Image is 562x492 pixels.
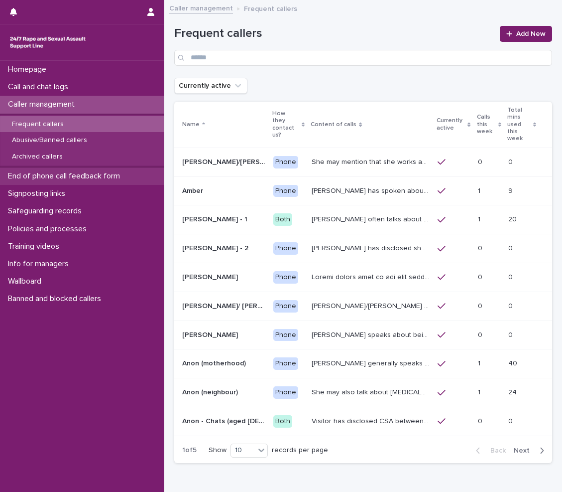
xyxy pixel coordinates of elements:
[437,115,465,134] p: Currently active
[508,242,515,253] p: 0
[4,242,67,251] p: Training videos
[182,300,267,311] p: [PERSON_NAME]/ [PERSON_NAME]
[478,242,484,253] p: 0
[312,386,432,397] p: She may also talk about child sexual abuse and about currently being physically disabled. She has...
[174,50,552,66] input: Search
[4,136,95,145] p: Abusive/Banned callers
[508,386,519,397] p: 24
[209,446,226,455] p: Show
[182,357,248,368] p: Anon (motherhood)
[514,447,536,454] span: Next
[312,271,432,282] p: Andrew shared that he has been raped and beaten by a group of men in or near his home twice withi...
[312,213,432,224] p: Amy often talks about being raped a night before or 2 weeks ago or a month ago. She also makes re...
[311,119,356,130] p: Content of calls
[508,185,515,195] p: 9
[182,329,240,339] p: [PERSON_NAME]
[273,415,292,428] div: Both
[477,112,496,137] p: Calls this week
[500,26,552,42] a: Add New
[182,213,249,224] p: [PERSON_NAME] - 1
[508,415,515,426] p: 0
[273,271,298,284] div: Phone
[182,156,267,166] p: Abbie/Emily (Anon/'I don't know'/'I can't remember')
[4,224,95,234] p: Policies and processes
[273,242,298,255] div: Phone
[182,415,267,426] p: Anon - Chats (aged 16 -17)
[174,438,205,463] p: 1 of 5
[273,300,298,313] div: Phone
[244,2,297,13] p: Frequent callers
[272,108,300,141] p: How they contact us?
[507,105,531,145] p: Total mins used this week
[182,119,200,130] p: Name
[174,378,552,407] tr: Anon (neighbour)Anon (neighbour) PhoneShe may also talk about [MEDICAL_DATA] and about currently ...
[174,407,552,436] tr: Anon - Chats (aged [DEMOGRAPHIC_DATA])Anon - Chats (aged [DEMOGRAPHIC_DATA]) BothVisitor has disc...
[174,205,552,234] tr: [PERSON_NAME] - 1[PERSON_NAME] - 1 Both[PERSON_NAME] often talks about being raped a night before...
[508,271,515,282] p: 0
[174,263,552,292] tr: [PERSON_NAME][PERSON_NAME] PhoneLoremi dolors amet co adi elit seddo eiu tempor in u labor et dol...
[508,213,519,224] p: 20
[174,26,494,41] h1: Frequent callers
[4,65,54,74] p: Homepage
[182,185,205,195] p: Amber
[273,213,292,226] div: Both
[272,446,328,455] p: records per page
[508,357,519,368] p: 40
[312,415,432,426] p: Visitor has disclosed CSA between 9-12 years of age involving brother in law who lifted them out ...
[273,156,298,168] div: Phone
[174,292,552,321] tr: [PERSON_NAME]/ [PERSON_NAME][PERSON_NAME]/ [PERSON_NAME] Phone[PERSON_NAME]/[PERSON_NAME] often t...
[516,30,546,37] span: Add New
[478,213,482,224] p: 1
[273,357,298,370] div: Phone
[508,329,515,339] p: 0
[8,32,88,52] img: rhQMoQhaT3yELyF149Cw
[4,189,73,198] p: Signposting links
[4,171,128,181] p: End of phone call feedback form
[312,357,432,368] p: Caller generally speaks conversationally about many different things in her life and rarely speak...
[273,185,298,197] div: Phone
[478,156,484,166] p: 0
[478,415,484,426] p: 0
[508,300,515,311] p: 0
[174,234,552,263] tr: [PERSON_NAME] - 2[PERSON_NAME] - 2 Phone[PERSON_NAME] has disclosed she has survived two rapes, o...
[174,78,247,94] button: Currently active
[174,148,552,176] tr: [PERSON_NAME]/[PERSON_NAME] (Anon/'I don't know'/'I can't remember')[PERSON_NAME]/[PERSON_NAME] (...
[4,100,83,109] p: Caller management
[4,82,76,92] p: Call and chat logs
[510,446,552,455] button: Next
[182,386,240,397] p: Anon (neighbour)
[182,271,240,282] p: [PERSON_NAME]
[478,300,484,311] p: 0
[273,329,298,341] div: Phone
[478,271,484,282] p: 0
[312,156,432,166] p: She may mention that she works as a Nanny, looking after two children. Abbie / Emily has let us k...
[312,329,432,339] p: Caller speaks about being raped and abused by the police and her ex-husband of 20 years. She has ...
[4,259,77,269] p: Info for managers
[478,386,482,397] p: 1
[312,185,432,195] p: Amber has spoken about multiple experiences of sexual abuse. Amber told us she is now 18 (as of 0...
[4,294,109,304] p: Banned and blocked callers
[312,242,432,253] p: Amy has disclosed she has survived two rapes, one in the UK and the other in Australia in 2013. S...
[508,156,515,166] p: 0
[231,445,255,456] div: 10
[273,386,298,399] div: Phone
[468,446,510,455] button: Back
[169,2,233,13] a: Caller management
[4,206,90,216] p: Safeguarding records
[478,329,484,339] p: 0
[174,176,552,205] tr: AmberAmber Phone[PERSON_NAME] has spoken about multiple experiences of [MEDICAL_DATA]. [PERSON_NA...
[4,277,49,286] p: Wallboard
[478,357,482,368] p: 1
[312,300,432,311] p: Anna/Emma often talks about being raped at gunpoint at the age of 13/14 by her ex-partner, aged 1...
[478,185,482,195] p: 1
[4,120,72,129] p: Frequent callers
[174,349,552,378] tr: Anon (motherhood)Anon (motherhood) Phone[PERSON_NAME] generally speaks conversationally about man...
[4,153,71,161] p: Archived callers
[484,447,506,454] span: Back
[174,321,552,349] tr: [PERSON_NAME][PERSON_NAME] Phone[PERSON_NAME] speaks about being raped and abused by the police a...
[182,242,250,253] p: [PERSON_NAME] - 2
